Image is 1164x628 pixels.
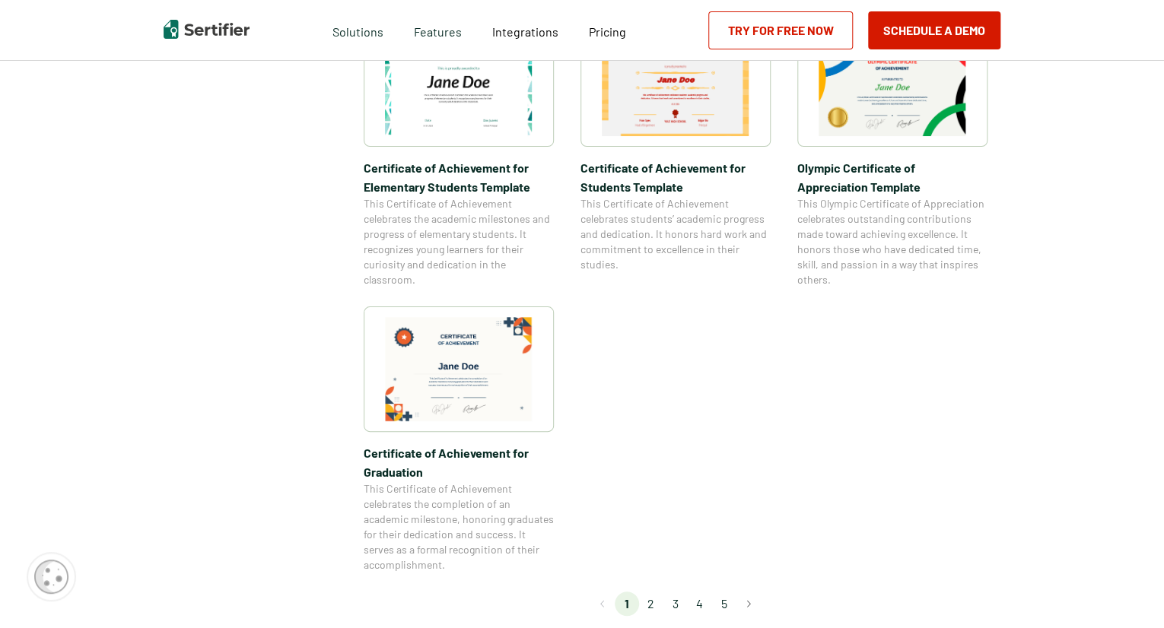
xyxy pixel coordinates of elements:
[819,32,966,136] img: Olympic Certificate of Appreciation​ Template
[580,196,771,272] span: This Certificate of Achievement celebrates students’ academic progress and dedication. It honors ...
[797,21,987,287] a: Olympic Certificate of Appreciation​ TemplateOlympic Certificate of Appreciation​ TemplateThis Ol...
[414,21,462,40] span: Features
[34,560,68,594] img: Cookie Popup Icon
[364,443,554,481] span: Certificate of Achievement for Graduation
[364,306,554,572] a: Certificate of Achievement for GraduationCertificate of Achievement for GraduationThis Certificat...
[492,21,558,40] a: Integrations
[364,158,554,196] span: Certificate of Achievement for Elementary Students Template
[797,196,987,287] span: This Olympic Certificate of Appreciation celebrates outstanding contributions made toward achievi...
[663,592,688,616] li: page 3
[736,592,761,616] button: Go to next page
[364,196,554,287] span: This Certificate of Achievement celebrates the academic milestones and progress of elementary stu...
[712,592,736,616] li: page 5
[590,592,615,616] button: Go to previous page
[580,21,771,287] a: Certificate of Achievement for Students TemplateCertificate of Achievement for Students TemplateT...
[1088,555,1164,628] iframe: Chat Widget
[589,24,626,39] span: Pricing
[797,158,987,196] span: Olympic Certificate of Appreciation​ Template
[868,11,1000,49] button: Schedule a Demo
[385,32,533,136] img: Certificate of Achievement for Elementary Students Template
[332,21,383,40] span: Solutions
[639,592,663,616] li: page 2
[364,481,554,572] span: This Certificate of Achievement celebrates the completion of an academic milestone, honoring grad...
[492,24,558,39] span: Integrations
[580,158,771,196] span: Certificate of Achievement for Students Template
[708,11,853,49] a: Try for Free Now
[688,592,712,616] li: page 4
[164,20,250,39] img: Sertifier | Digital Credentialing Platform
[615,592,639,616] li: page 1
[385,317,533,421] img: Certificate of Achievement for Graduation
[364,21,554,287] a: Certificate of Achievement for Elementary Students TemplateCertificate of Achievement for Element...
[602,32,749,136] img: Certificate of Achievement for Students Template
[589,21,626,40] a: Pricing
